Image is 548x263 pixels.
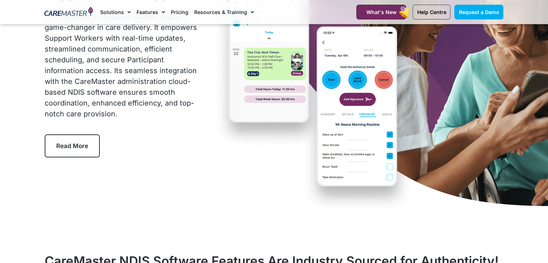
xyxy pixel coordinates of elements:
span: What's New [366,9,396,15]
a: What's New [356,5,406,19]
a: Request a Demo [454,5,503,19]
span: Help Centre [417,9,446,15]
img: CareMaster Logo [44,7,93,18]
span: Request a Demo [459,9,499,15]
a: Read More [45,134,100,157]
span: Read More [56,142,88,150]
div: The CareMaster Support Worker App is a game-changer in care delivery. It empowers Support Workers... [45,11,201,119]
a: Help Centre [413,5,450,19]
